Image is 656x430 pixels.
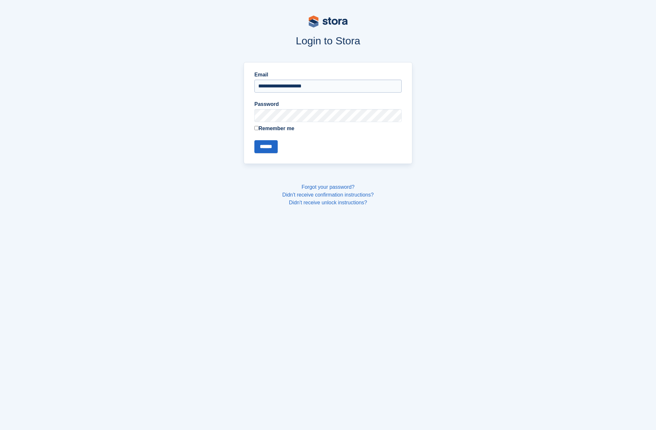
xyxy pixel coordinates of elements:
[302,184,355,190] a: Forgot your password?
[309,16,348,28] img: stora-logo-53a41332b3708ae10de48c4981b4e9114cc0af31d8433b30ea865607fb682f29.svg
[254,71,402,79] label: Email
[289,200,367,205] a: Didn't receive unlock instructions?
[120,35,536,47] h1: Login to Stora
[254,125,402,132] label: Remember me
[282,192,373,198] a: Didn't receive confirmation instructions?
[254,126,259,130] input: Remember me
[254,100,402,108] label: Password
